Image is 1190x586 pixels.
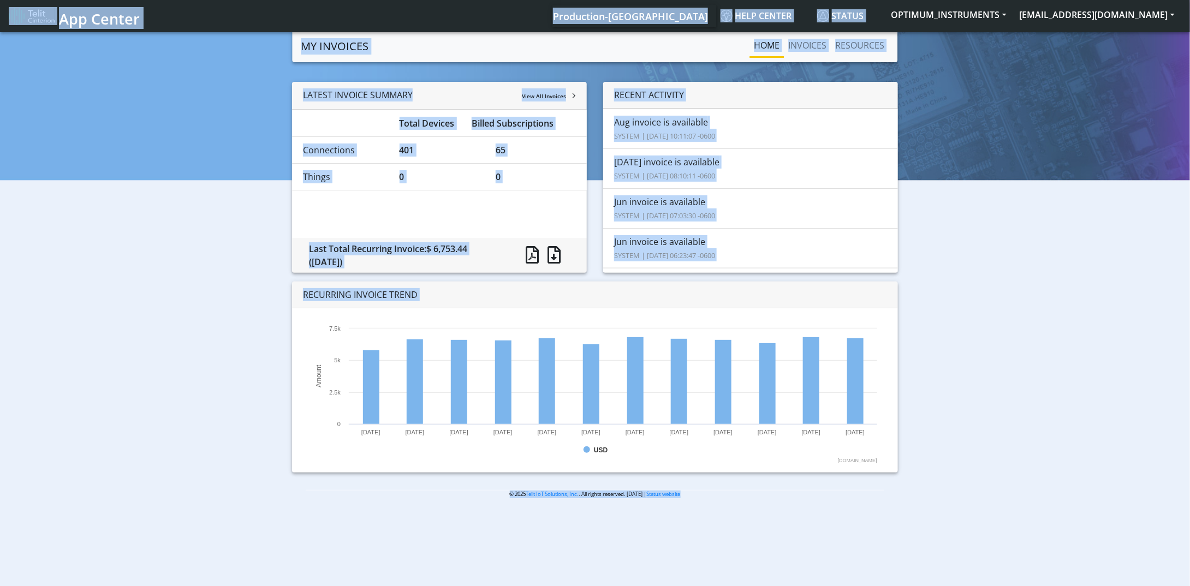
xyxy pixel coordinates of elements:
li: Aug invoice is available [603,109,898,149]
a: Home [750,34,784,56]
text: 2.5k [329,389,341,396]
a: Your current platform instance [552,5,707,27]
small: SYSTEM | [DATE] 07:03:30 -0600 [614,211,715,220]
div: 0 [487,170,584,183]
div: Connections [295,143,391,157]
button: OPTIMUM_INSTRUMENTS [885,5,1013,25]
img: knowledge.svg [721,10,733,22]
text: [DATE] [361,429,380,435]
text: [DATE] [758,429,777,435]
span: View All Invoices [522,92,566,100]
text: [DATE] [450,429,469,435]
text: [DATE] [802,429,821,435]
div: Things [295,170,391,183]
text: [DATE] [846,429,865,435]
text: 5k [335,357,341,363]
small: SYSTEM | [DATE] 10:11:07 -0600 [614,131,715,141]
span: $ 6,753.44 [426,243,467,255]
small: SYSTEM | [DATE] 06:23:47 -0600 [614,250,715,260]
span: Help center [721,10,792,22]
text: 7.5k [329,325,341,332]
img: status.svg [817,10,829,22]
li: May invoice is available [603,268,898,308]
div: RECENT ACTIVITY [603,82,898,109]
div: 0 [391,170,488,183]
a: MY INVOICES [301,35,369,57]
a: RESOURCES [831,34,889,56]
button: [EMAIL_ADDRESS][DOMAIN_NAME] [1013,5,1181,25]
div: Last Total Recurring Invoice: [301,242,509,268]
li: [DATE] invoice is available [603,148,898,189]
div: RECURRING INVOICE TREND [292,282,898,308]
li: Jun invoice is available [603,188,898,229]
a: INVOICES [784,34,831,56]
text: [DATE] [626,429,645,435]
text: [DATE] [493,429,513,435]
a: Status [813,5,885,27]
a: App Center [9,4,138,28]
text: [DATE] [714,429,733,435]
img: logo-telit-cinterion-gw-new.png [9,8,55,25]
text: 0 [337,421,341,427]
text: [DATE] [670,429,689,435]
span: Production-[GEOGRAPHIC_DATA] [553,10,708,23]
div: LATEST INVOICE SUMMARY [292,82,587,110]
text: [DATE] [406,429,425,435]
text: [DATE] [582,429,601,435]
text: [DOMAIN_NAME] [838,458,877,463]
div: Billed Subscriptions [463,117,584,130]
text: [DATE] [538,429,557,435]
div: 401 [391,143,488,157]
div: Total Devices [391,117,464,130]
text: Amount [315,364,323,387]
span: App Center [59,9,140,29]
span: Status [817,10,864,22]
text: USD [594,446,608,454]
small: SYSTEM | [DATE] 08:10:11 -0600 [614,171,715,181]
a: Help center [716,5,813,27]
a: Status website [647,491,681,498]
div: ([DATE]) [309,255,501,268]
a: Telit IoT Solutions, Inc. [526,491,579,498]
p: © 2025 . All rights reserved. [DATE] | [306,490,884,498]
li: Jun invoice is available [603,228,898,268]
div: 65 [487,143,584,157]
